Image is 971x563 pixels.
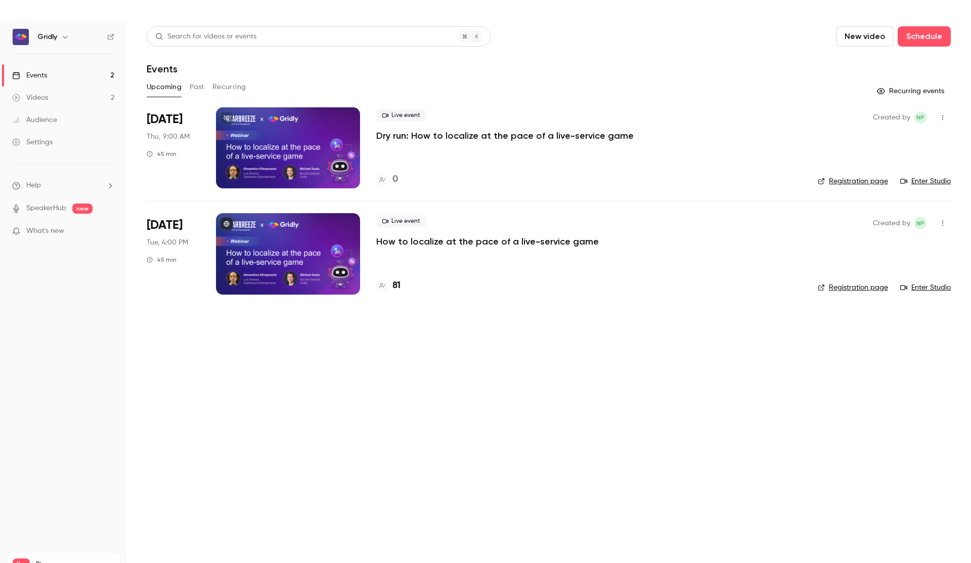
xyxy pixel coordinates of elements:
a: How to localize at the pace of a live-service game [376,235,599,248]
button: Upcoming [147,79,182,95]
h1: Events [147,63,178,75]
img: tab_keywords_by_traffic_grey.svg [101,59,109,67]
span: Help [26,180,41,191]
div: Videos [12,93,48,103]
div: Search for videos or events [155,31,256,42]
a: SpeakerHub [26,203,66,214]
div: Audience [12,115,57,125]
div: Domain: [DOMAIN_NAME] [26,26,111,34]
h4: 81 [392,279,401,293]
button: Schedule [898,26,951,47]
button: Past [190,79,204,95]
span: [DATE] [147,111,183,128]
div: Events [12,70,47,81]
span: Created by [873,111,910,124]
div: Settings [12,137,53,147]
span: Live event [376,215,426,227]
a: Registration page [818,283,888,293]
img: Gridly [13,29,29,45]
span: Ngan Phan [914,217,926,229]
div: 45 min [147,256,176,264]
button: New video [836,26,894,47]
div: 45 min [147,150,176,158]
span: NP [916,217,924,229]
a: Enter Studio [900,283,951,293]
button: Recurring events [872,83,951,99]
span: NP [916,111,924,124]
div: Domain Overview [38,60,91,66]
a: 0 [376,173,398,186]
li: help-dropdown-opener [12,180,114,191]
a: Registration page [818,176,888,186]
span: Thu, 9:00 AM [147,132,190,142]
span: [DATE] [147,217,183,233]
div: Sep 11 Thu, 9:00 AM (Europe/Stockholm) [147,107,200,188]
img: logo_orange.svg [16,16,24,24]
h4: 0 [392,173,398,186]
a: Enter Studio [900,176,951,186]
span: Created by [873,217,910,229]
div: Sep 16 Tue, 4:00 PM (Europe/Stockholm) [147,213,200,294]
h6: Gridly [37,32,57,42]
span: Tue, 4:00 PM [147,237,188,248]
div: Keywords by Traffic [112,60,170,66]
img: tab_domain_overview_orange.svg [27,59,35,67]
img: website_grey.svg [16,26,24,34]
a: 81 [376,279,401,293]
button: Recurring [212,79,246,95]
span: Live event [376,109,426,122]
div: v 4.0.25 [28,16,50,24]
span: new [72,204,93,214]
span: Ngan Phan [914,111,926,124]
span: What's new [26,226,64,236]
a: Dry run: How to localize at the pace of a live-service game [376,130,634,142]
